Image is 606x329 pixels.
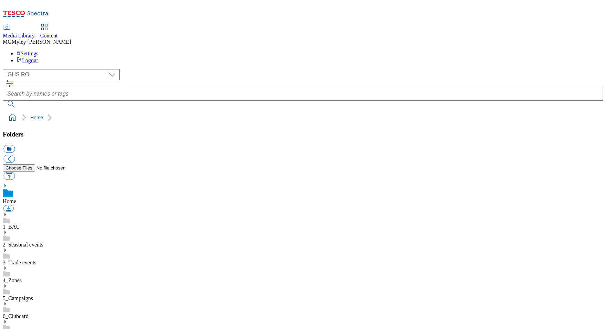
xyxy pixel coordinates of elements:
a: Home [30,115,43,120]
a: Home [3,198,16,204]
a: 4_Zones [3,277,22,283]
a: 6_Clubcard [3,313,29,319]
span: Myley [PERSON_NAME] [12,39,71,45]
span: MG [3,39,12,45]
a: Content [40,24,58,39]
h3: Folders [3,131,603,138]
span: Media Library [3,33,35,39]
a: Logout [17,57,38,63]
a: 2_Seasonal events [3,242,43,248]
a: home [7,112,18,123]
span: Content [40,33,58,39]
a: 1_BAU [3,224,20,230]
a: Media Library [3,24,35,39]
a: 5_Campaigns [3,295,33,301]
a: Settings [17,51,39,56]
nav: breadcrumb [3,111,603,124]
input: Search by names or tags [3,87,603,101]
a: 3_Trade events [3,260,36,265]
